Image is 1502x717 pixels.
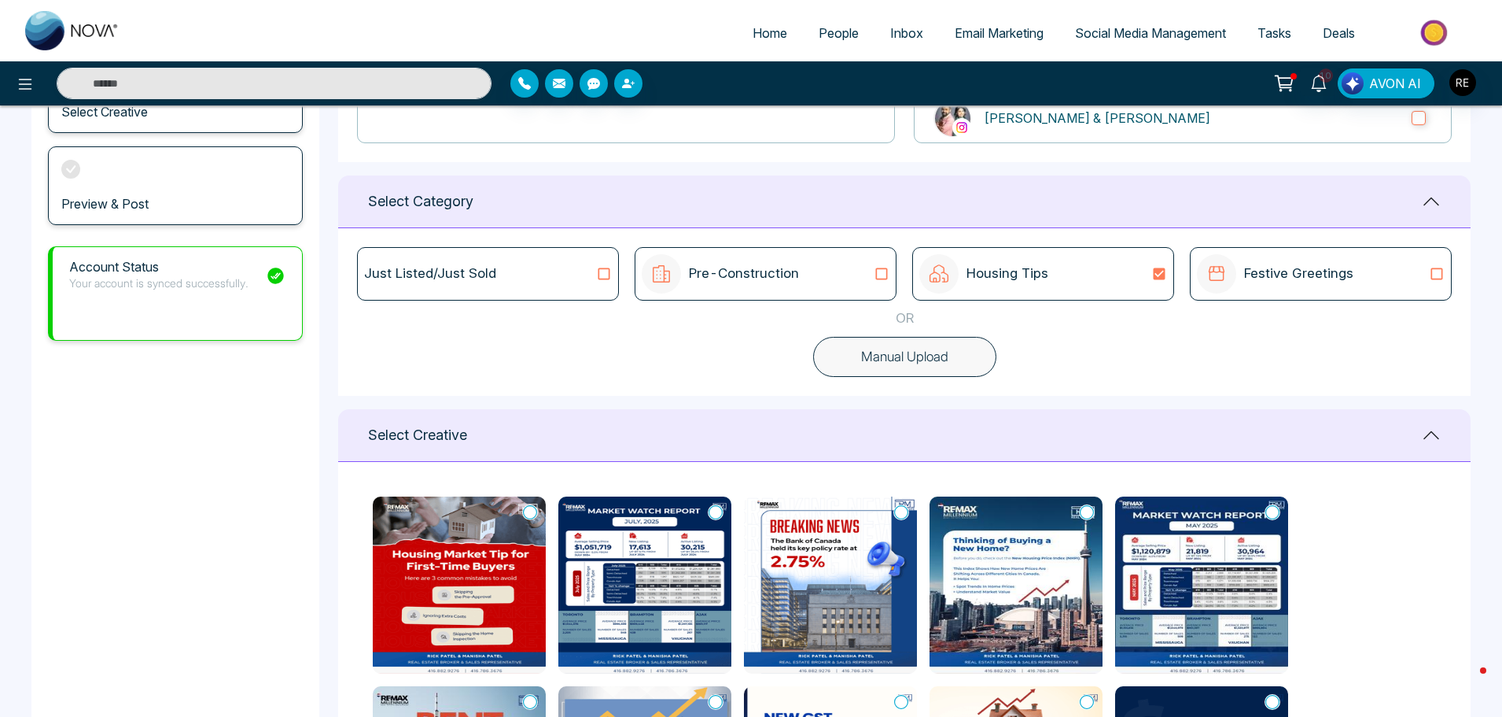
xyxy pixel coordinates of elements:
[744,497,917,674] img: Bank of Canada Interest Rate Held Steady (22).png
[1319,68,1333,83] span: 10
[919,254,959,294] img: icon
[896,309,914,329] p: OR
[753,25,787,41] span: Home
[373,497,546,674] img: Buying your first home Dont make these rookie mistakes (22).png
[1307,18,1371,48] a: Deals
[1379,15,1493,50] img: Market-place.gif
[1412,111,1426,125] input: instagramRick & Manisha[PERSON_NAME] & [PERSON_NAME]
[368,427,467,444] h1: Select Creative
[737,18,803,48] a: Home
[803,18,874,48] a: People
[935,101,970,136] img: Rick & Manisha
[558,497,731,674] img: Market Report July Trends (22).png
[1338,68,1434,98] button: AVON AI
[890,25,923,41] span: Inbox
[966,264,1048,284] p: Housing Tips
[930,497,1103,674] img: New Housing Price Index.jpeg
[364,264,496,284] p: Just Listed/Just Sold
[1244,264,1353,284] p: Festive Greetings
[954,120,970,135] img: instagram
[1449,663,1486,701] iframe: Intercom live chat
[689,264,799,284] p: Pre-Construction
[69,260,248,275] h1: Account Status
[874,18,939,48] a: Inbox
[1115,497,1288,674] img: The May Move (44).jpeg
[1075,25,1226,41] span: Social Media Management
[1300,68,1338,96] a: 10
[1257,25,1291,41] span: Tasks
[1197,254,1236,294] img: icon
[69,275,248,291] p: Your account is synced successfully.
[1342,72,1364,94] img: Lead Flow
[939,18,1059,48] a: Email Marketing
[61,105,148,120] h3: Select Creative
[1323,25,1355,41] span: Deals
[368,193,473,210] h1: Select Category
[1059,18,1242,48] a: Social Media Management
[955,25,1044,41] span: Email Marketing
[1242,18,1307,48] a: Tasks
[25,11,120,50] img: Nova CRM Logo
[642,254,681,294] img: icon
[984,109,1399,128] p: [PERSON_NAME] & [PERSON_NAME]
[1449,69,1476,96] img: User Avatar
[813,337,996,378] button: Manual Upload
[1369,74,1421,93] span: AVON AI
[819,25,859,41] span: People
[61,197,149,212] h3: Preview & Post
